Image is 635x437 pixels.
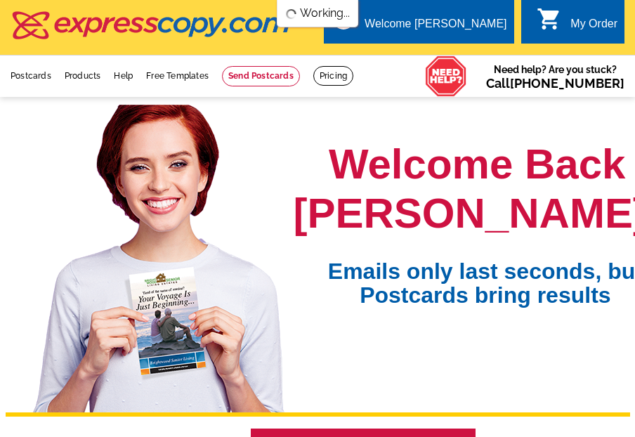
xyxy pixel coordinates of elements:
span: Need help? Are you stuck? [486,63,624,91]
a: Products [65,71,101,81]
a: shopping_cart My Order [537,15,617,33]
span: Call [486,76,624,91]
a: [PHONE_NUMBER] [510,76,624,91]
a: Free Templates [146,71,209,81]
a: Postcards [11,71,51,81]
img: welcome-back-logged-in.png [25,105,294,412]
div: Welcome [PERSON_NAME] [365,18,506,37]
a: Help [114,71,133,81]
img: loading... [286,8,297,20]
div: My Order [570,18,617,37]
img: help [425,56,467,97]
i: shopping_cart [537,6,562,32]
